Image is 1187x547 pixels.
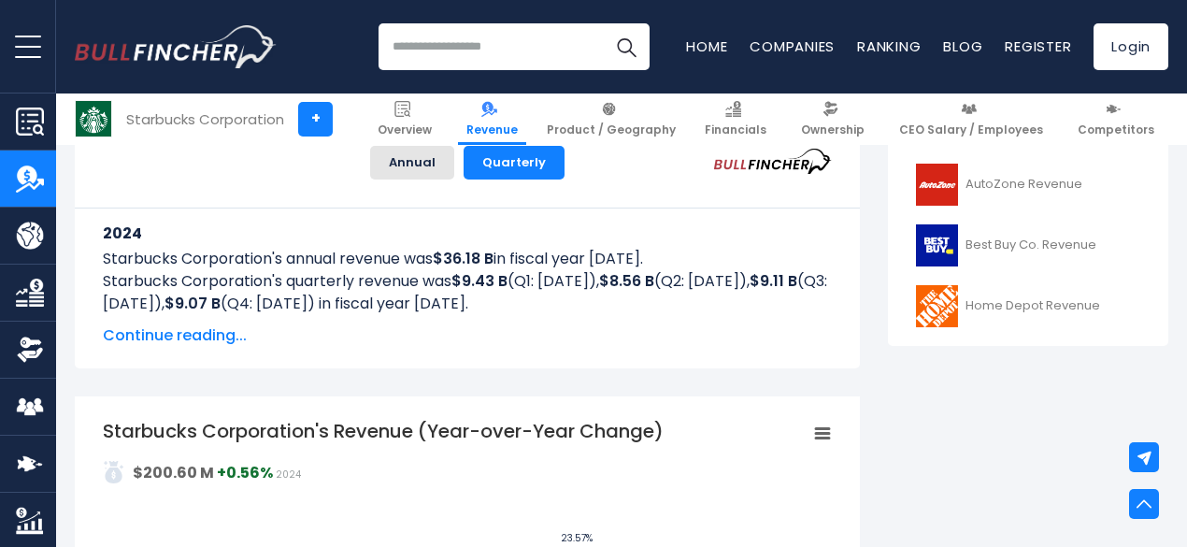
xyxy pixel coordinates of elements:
b: $8.56 B [599,270,654,292]
span: Revenue [466,122,518,137]
img: HD logo [913,285,960,327]
a: Ownership [793,94,873,145]
a: Companies [750,36,835,56]
span: Continue reading... [103,324,832,347]
a: Home Depot Revenue [902,281,1154,332]
a: Competitors [1069,94,1163,145]
strong: +0.56% [217,462,273,483]
a: Login [1094,23,1168,70]
button: Quarterly [464,146,565,180]
img: BBY logo [913,224,960,266]
img: Ownership [16,336,44,364]
div: Starbucks Corporation [126,108,284,130]
a: Ranking [857,36,921,56]
img: AZO logo [913,164,960,206]
a: AutoZone Revenue [902,159,1154,210]
h3: 2024 [103,222,832,245]
a: CEO Salary / Employees [891,94,1051,145]
a: Product / Geography [538,94,684,145]
a: Go to homepage [75,25,276,68]
a: Revenue [458,94,526,145]
a: Overview [369,94,440,145]
span: Overview [378,122,432,137]
span: Ownership [801,122,865,137]
b: $9.11 B [750,270,797,292]
span: 2024 [276,468,301,482]
a: Financials [696,94,775,145]
b: $9.43 B [451,270,508,292]
span: Product / Geography [547,122,676,137]
p: Starbucks Corporation's quarterly revenue was (Q1: [DATE]), (Q2: [DATE]), (Q3: [DATE]), (Q4: [DAT... [103,270,832,315]
p: Starbucks Corporation's annual revenue was in fiscal year [DATE]. [103,248,832,270]
img: Bullfincher logo [75,25,277,68]
a: Register [1005,36,1071,56]
span: CEO Salary / Employees [899,122,1043,137]
button: Annual [370,146,454,180]
strong: $200.60 M [133,462,214,483]
span: Financials [705,122,766,137]
img: SBUX logo [76,101,111,137]
a: Home [686,36,727,56]
span: Competitors [1078,122,1154,137]
a: Best Buy Co. Revenue [902,220,1154,271]
img: addasd [103,461,125,483]
text: 23.57% [561,531,593,545]
b: $36.18 B [433,248,493,269]
button: Search [603,23,650,70]
b: $9.07 B [164,293,221,314]
tspan: Starbucks Corporation's Revenue (Year-over-Year Change) [103,418,664,444]
a: Blog [943,36,982,56]
a: + [298,102,333,137]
